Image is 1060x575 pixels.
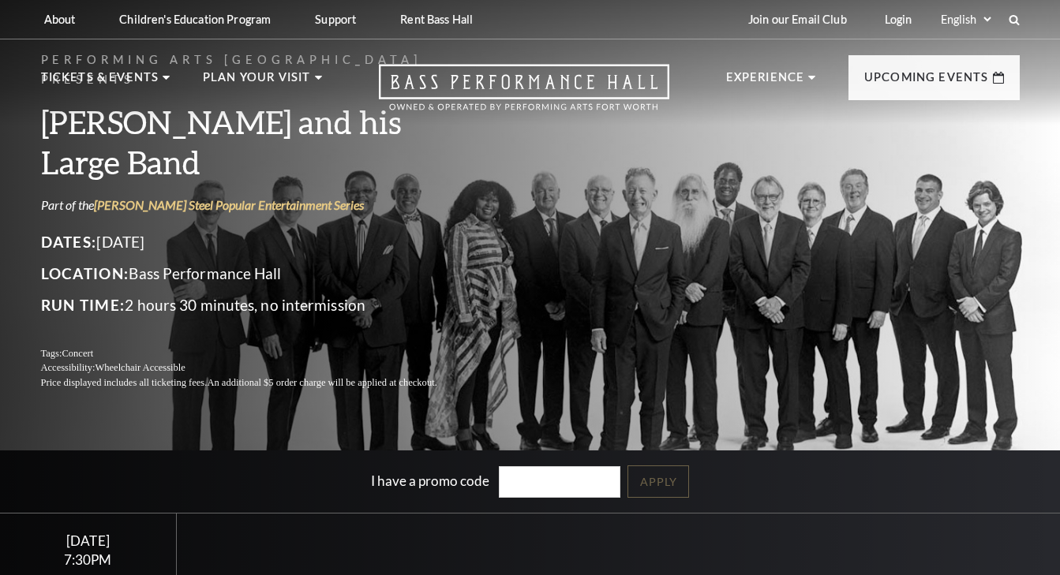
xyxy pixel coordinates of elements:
[315,13,356,26] p: Support
[41,264,129,282] span: Location:
[119,13,271,26] p: Children's Education Program
[41,102,475,182] h3: [PERSON_NAME] and his Large Band
[400,13,473,26] p: Rent Bass Hall
[41,196,475,214] p: Part of the
[41,261,475,286] p: Bass Performance Hall
[44,13,76,26] p: About
[41,68,159,96] p: Tickets & Events
[203,68,311,96] p: Plan Your Visit
[41,233,97,251] span: Dates:
[41,293,475,318] p: 2 hours 30 minutes, no intermission
[95,362,185,373] span: Wheelchair Accessible
[41,230,475,255] p: [DATE]
[938,12,994,27] select: Select:
[94,197,364,212] a: [PERSON_NAME] Steel Popular Entertainment Series
[41,360,475,375] p: Accessibility:
[41,346,475,361] p: Tags:
[62,348,93,359] span: Concert
[371,472,489,488] label: I have a promo code
[864,68,989,96] p: Upcoming Events
[41,296,125,314] span: Run Time:
[41,375,475,390] p: Price displayed includes all ticketing fees.
[207,377,436,388] span: An additional $5 order charge will be applied at checkout.
[19,553,157,566] div: 7:30PM
[19,532,157,549] div: [DATE]
[726,68,805,96] p: Experience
